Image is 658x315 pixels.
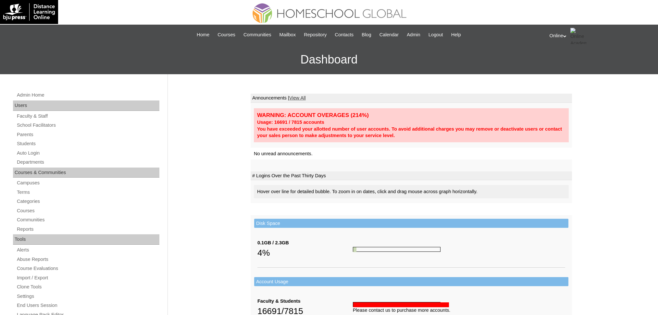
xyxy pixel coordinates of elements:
[16,274,159,282] a: Import / Export
[448,31,464,39] a: Help
[16,140,159,148] a: Students
[16,264,159,273] a: Course Evaluations
[197,31,209,39] span: Home
[240,31,275,39] a: Communities
[279,31,296,39] span: Mailbox
[254,219,568,228] td: Disk Space
[13,100,159,111] div: Users
[16,197,159,205] a: Categories
[13,168,159,178] div: Courses & Communities
[16,207,159,215] a: Courses
[257,111,565,119] div: WARNING: ACCOUNT OVERAGES (214%)
[257,239,353,246] div: 0.1GB / 2.3GB
[428,31,443,39] span: Logout
[217,31,235,39] span: Courses
[13,234,159,245] div: Tools
[289,95,306,100] a: View All
[16,283,159,291] a: Clone Tools
[16,225,159,233] a: Reports
[257,120,324,125] strong: Usage: 16691 / 7815 accounts
[251,94,572,103] td: Announcements |
[257,298,353,305] div: Faculty & Students
[16,179,159,187] a: Campuses
[16,112,159,120] a: Faculty & Staff
[214,31,239,39] a: Courses
[243,31,271,39] span: Communities
[550,28,652,44] div: Online
[379,31,399,39] span: Calendar
[276,31,299,39] a: Mailbox
[16,216,159,224] a: Communities
[16,158,159,166] a: Departments
[451,31,461,39] span: Help
[376,31,402,39] a: Calendar
[251,171,572,181] td: # Logins Over the Past Thirty Days
[251,148,572,160] td: No unread announcements.
[570,28,587,44] img: Online Academy
[403,31,424,39] a: Admin
[254,185,569,198] div: Hover over line for detailed bubble. To zoom in on dates, click and drag mouse across graph horiz...
[16,131,159,139] a: Parents
[301,31,330,39] a: Repository
[16,91,159,99] a: Admin Home
[257,126,565,139] div: You have exceeded your allotted number of user accounts. To avoid additional charges you may remo...
[16,255,159,263] a: Abuse Reports
[331,31,357,39] a: Contacts
[16,246,159,254] a: Alerts
[353,307,565,314] div: Please contact us to purchase more accounts.
[193,31,213,39] a: Home
[362,31,371,39] span: Blog
[254,277,568,286] td: Account Usage
[3,3,55,21] img: logo-white.png
[407,31,420,39] span: Admin
[257,246,353,259] div: 4%
[16,301,159,309] a: End Users Session
[16,292,159,300] a: Settings
[16,121,159,129] a: School Facilitators
[304,31,327,39] span: Repository
[358,31,374,39] a: Blog
[335,31,354,39] span: Contacts
[16,149,159,157] a: Auto Login
[16,188,159,196] a: Terms
[3,45,655,74] h3: Dashboard
[425,31,446,39] a: Logout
